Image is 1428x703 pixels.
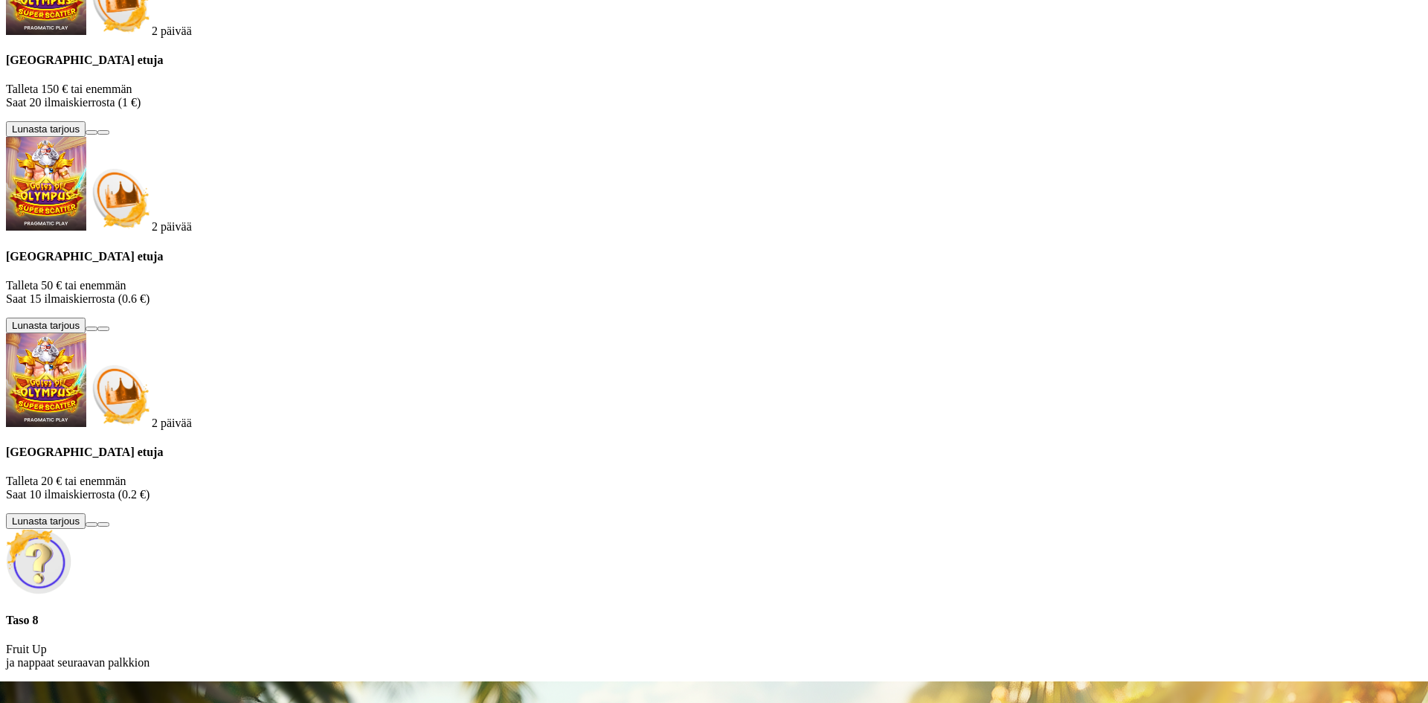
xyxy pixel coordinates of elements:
img: Deposit bonus icon [86,362,152,427]
img: Gates of Olympus Super Scatter [6,333,86,427]
span: Lunasta tarjous [12,123,80,135]
button: Lunasta tarjous [6,121,86,137]
span: Lunasta tarjous [12,516,80,527]
button: info [97,522,109,527]
button: Lunasta tarjous [6,318,86,333]
span: Lunasta tarjous [12,320,80,331]
p: Fruit Up ja nappaat seuraavan palkkion [6,643,1422,670]
p: Talleta 150 € tai enemmän Saat 20 ilmaiskierrosta (1 €) [6,83,1422,109]
p: Talleta 50 € tai enemmän Saat 15 ilmaiskierrosta (0.6 €) [6,279,1422,306]
h4: [GEOGRAPHIC_DATA] etuja [6,446,1422,459]
img: Gates of Olympus Super Scatter [6,137,86,231]
h4: Taso 8 [6,614,1422,627]
img: Unlock reward icon [6,529,71,594]
img: Deposit bonus icon [86,165,152,231]
p: Talleta 20 € tai enemmän Saat 10 ilmaiskierrosta (0.2 €) [6,475,1422,501]
button: Lunasta tarjous [6,513,86,529]
span: countdown [152,220,192,233]
span: countdown [152,25,192,37]
span: countdown [152,417,192,429]
button: info [97,130,109,135]
h4: [GEOGRAPHIC_DATA] etuja [6,250,1422,263]
button: info [97,327,109,331]
h4: [GEOGRAPHIC_DATA] etuja [6,54,1422,67]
